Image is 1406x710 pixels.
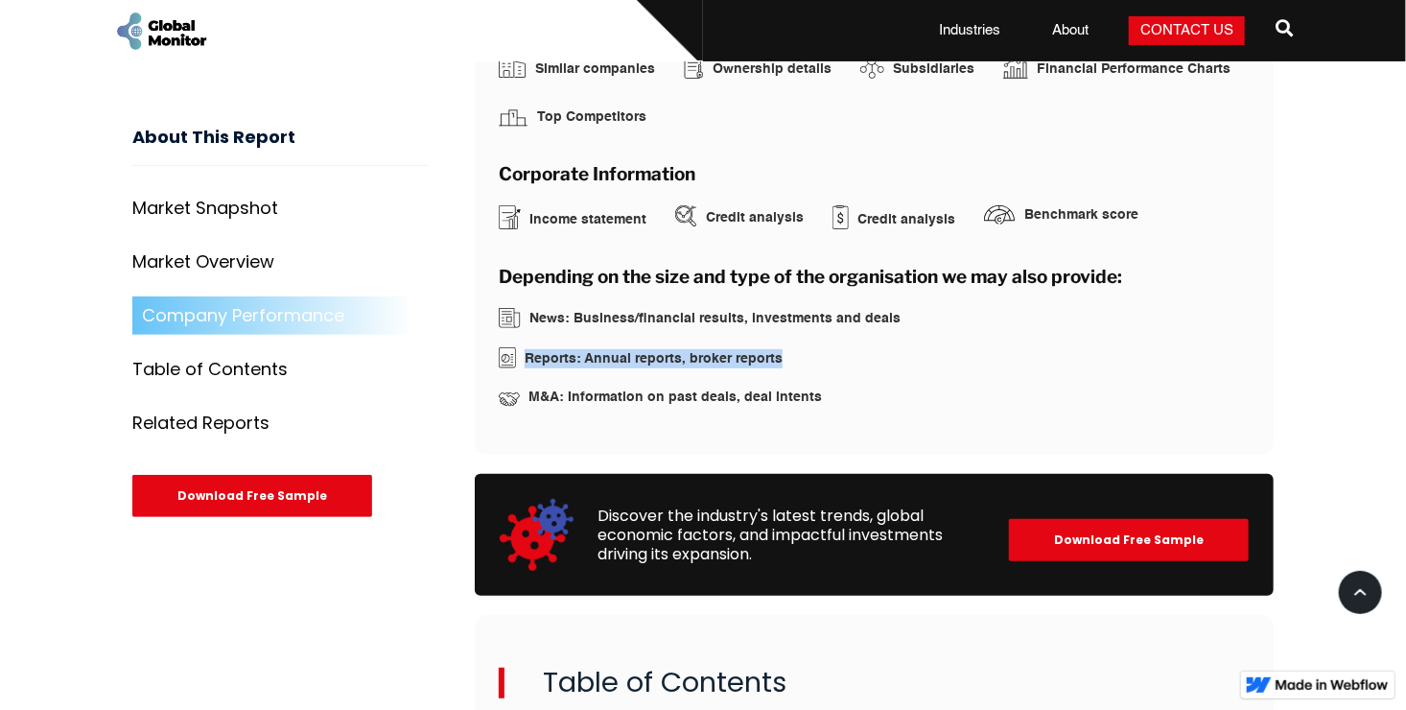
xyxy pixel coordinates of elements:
[499,165,1250,183] h3: Corporate Information
[1129,16,1245,45] a: Contact Us
[1276,12,1293,50] a: 
[132,475,372,517] div: Download Free Sample
[132,252,274,272] div: Market Overview
[525,349,783,368] div: Reports: Annual reports, broker reports
[529,309,901,328] div: News: Business/financial results, investments and deals
[537,107,646,127] div: Top Competitors
[535,59,655,79] div: Similar companies
[113,10,209,53] a: home
[1041,21,1100,40] a: About
[132,360,288,379] div: Table of Contents
[713,59,832,79] div: Ownership details
[1024,205,1138,225] div: Benchmark score
[132,414,269,433] div: Related Reports
[132,243,429,281] a: Market Overview
[499,668,1250,698] h2: Table of Contents
[1009,519,1249,561] div: Download Free Sample
[132,296,429,335] a: Company Performance
[132,350,429,389] a: Table of Contents
[598,507,985,564] div: Discover the industry's latest trends, global economic factors, and impactful investments driving...
[499,268,1250,286] h3: Depending on the size and type of the organisation we may also provide:
[142,306,344,325] div: Company Performance
[529,210,646,229] div: Income statement
[132,404,429,442] a: Related Reports
[927,21,1012,40] a: Industries
[132,199,278,218] div: Market Snapshot
[132,127,429,166] h3: About This Report
[857,210,955,229] div: Credit analysis
[1037,59,1230,79] div: Financial Performance Charts
[132,189,429,227] a: Market Snapshot
[706,208,804,227] div: Credit analysis
[1276,679,1389,691] img: Made in Webflow
[893,59,974,79] div: Subsidiaries
[1276,14,1293,41] span: 
[528,388,822,407] div: M&A: Information on past deals, deal intents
